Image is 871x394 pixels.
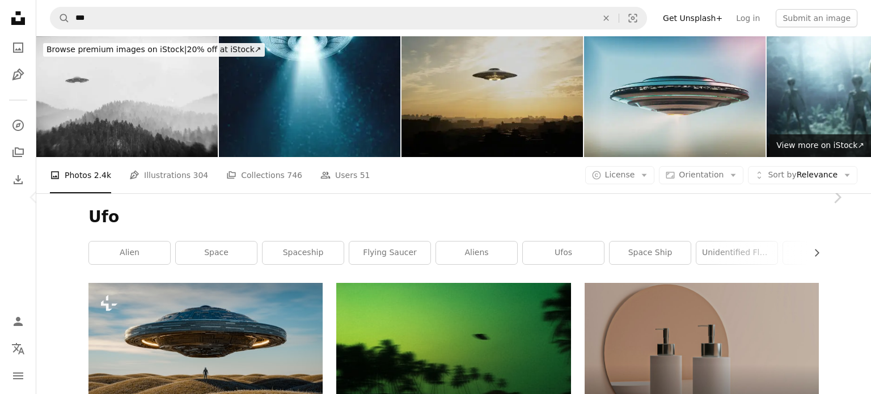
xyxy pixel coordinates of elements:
[219,36,400,157] img: Unidentified Flying Object
[36,36,218,157] img: Old UFO photo
[729,9,767,27] a: Log in
[360,169,370,181] span: 51
[594,7,619,29] button: Clear
[50,7,647,29] form: Find visuals sitewide
[7,114,29,137] a: Explore
[659,166,743,184] button: Orientation
[776,141,864,150] span: View more on iStock ↗
[46,45,261,54] span: 20% off at iStock ↗
[287,169,302,181] span: 746
[7,36,29,59] a: Photos
[776,9,857,27] button: Submit an image
[263,242,344,264] a: spaceship
[768,170,796,179] span: Sort by
[696,242,777,264] a: unidentified flying object
[336,366,570,376] a: green and black trees under blue sky
[605,170,635,179] span: License
[46,45,187,54] span: Browse premium images on iStock |
[349,242,430,264] a: flying saucer
[50,7,70,29] button: Search Unsplash
[176,242,257,264] a: space
[226,157,302,193] a: Collections 746
[7,310,29,333] a: Log in / Sign up
[619,7,646,29] button: Visual search
[783,242,864,264] a: planet
[656,9,729,27] a: Get Unsplash+
[610,242,691,264] a: space ship
[768,170,838,181] span: Relevance
[585,166,655,184] button: License
[7,365,29,387] button: Menu
[88,207,819,227] h1: Ufo
[584,36,766,157] img: Abstract UFO (Unidentified flying object)
[436,242,517,264] a: aliens
[193,169,209,181] span: 304
[803,143,871,252] a: Next
[769,134,871,157] a: View more on iStock↗
[7,141,29,164] a: Collections
[523,242,604,264] a: ufos
[320,157,370,193] a: Users 51
[679,170,724,179] span: Orientation
[89,242,170,264] a: alien
[88,344,323,354] a: A man standing in a field under a flying saucer
[806,242,819,264] button: scroll list to the right
[401,36,583,157] img: UFO saucer silently hovered over the city
[7,337,29,360] button: Language
[36,36,272,63] a: Browse premium images on iStock|20% off at iStock↗
[748,166,857,184] button: Sort byRelevance
[7,63,29,86] a: Illustrations
[129,157,208,193] a: Illustrations 304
